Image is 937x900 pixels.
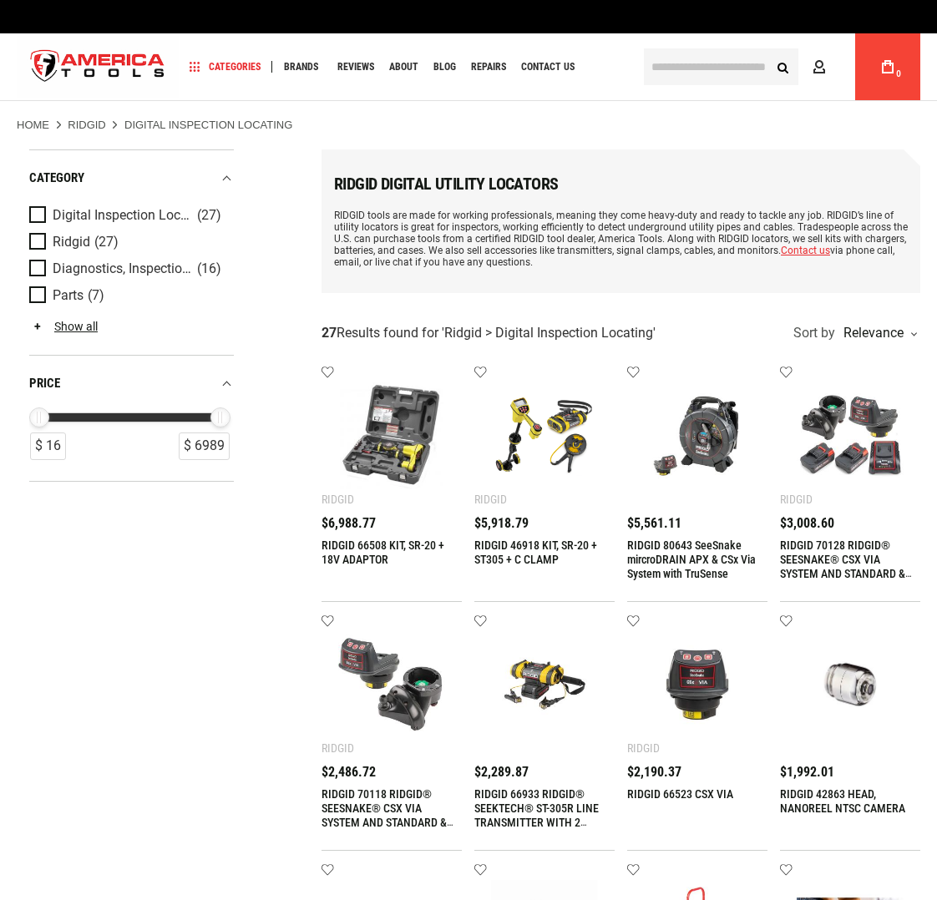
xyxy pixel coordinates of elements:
a: Ridgid (27) [29,233,230,251]
a: RIDGID 42863 HEAD, NANOREEL NTSC CAMERA [780,787,905,815]
span: (27) [94,235,119,250]
h1: RIDGID Digital Utility Locators [334,174,908,193]
a: Repairs [463,56,514,78]
span: $2,486.72 [322,766,376,779]
a: RIDGID 70118 RIDGID® SEESNAKE® CSX VIA SYSTEM AND STANDARD & MINI CSX VIA™ MOUNT [322,787,453,843]
a: RIDGID 80643 SeeSnake mircroDRAIN APX & CSx Via System with TruSense [627,538,756,580]
span: Diagnostics, Inspection & Locating [53,261,193,276]
a: RIDGID 46918 KIT, SR-20 + ST305 + C CLAMP [474,538,597,566]
img: RIDGID 66933 RIDGID® SEEKTECH® ST-305R LINE TRANSMITTER WITH 2 BATTERIES & CHARGER [491,631,598,738]
div: Ridgid [627,741,660,755]
span: $6,988.77 [322,517,376,530]
div: Ridgid [780,493,813,506]
a: Diagnostics, Inspection & Locating (16) [29,260,230,278]
a: Ridgid [68,118,106,133]
span: (16) [197,262,221,276]
span: $3,008.60 [780,517,834,530]
img: RIDGID 70128 RIDGID® SEESNAKE® CSX VIA SYSTEM AND STANDARD & MINI CSX VIA™ MOUNT WITH 2 BATTERIES... [797,382,904,489]
div: Results found for ' ' [322,325,656,342]
div: category [29,167,234,190]
div: Ridgid [322,741,354,755]
div: Product Filters [29,149,234,482]
span: Digital Inspection Locating [53,208,193,223]
span: Sort by [793,326,835,340]
button: Search [767,51,798,83]
a: 0 [872,33,904,100]
a: RIDGID 66508 KIT, SR-20 + 18V ADAPTOR [322,538,444,566]
img: RIDGID 66508 KIT, SR-20 + 18V ADAPTOR [338,382,445,489]
span: Contact Us [521,62,575,72]
img: RIDGID 70118 RIDGID® SEESNAKE® CSX VIA SYSTEM AND STANDARD & MINI CSX VIA™ MOUNT [338,631,445,738]
a: Parts (7) [29,286,230,305]
img: RIDGID 42863 HEAD, NANOREEL NTSC CAMERA [797,631,904,738]
span: Reviews [337,62,374,72]
span: $5,918.79 [474,517,529,530]
a: Reviews [330,56,382,78]
div: $ 6989 [179,432,230,460]
a: Show all [29,320,98,333]
span: $2,289.87 [474,766,529,779]
span: Categories [190,61,261,73]
a: Blog [426,56,463,78]
span: Parts [53,288,84,303]
span: Blog [433,62,456,72]
img: RIDGID 80643 SeeSnake mircroDRAIN APX & CSx Via System with TruSense [644,382,751,489]
div: $ 16 [30,432,66,460]
a: Home [17,118,49,133]
img: RIDGID 66523 CSX VIA [644,631,751,738]
strong: Digital Inspection Locating [124,119,292,131]
a: store logo [17,36,179,99]
span: (27) [197,209,221,223]
img: RIDGID 46918 KIT, SR-20 + ST305 + C CLAMP [491,382,598,489]
span: Repairs [471,62,506,72]
strong: 27 [322,325,337,341]
a: Brands [276,56,326,78]
a: About [382,56,426,78]
a: RIDGID 66933 RIDGID® SEEKTECH® ST-305R LINE TRANSMITTER WITH 2 BATTERIES & CHARGER [474,787,599,843]
a: Categories [182,56,268,78]
div: Ridgid [474,493,507,506]
p: RIDGID tools are made for working professionals, meaning they come heavy-duty and ready to tackle... [334,210,908,268]
div: price [29,372,234,395]
a: RIDGID 66523 CSX VIA [627,787,733,801]
a: Contact us [781,245,830,256]
a: Contact Us [514,56,582,78]
span: Brands [284,62,318,72]
span: About [389,62,418,72]
span: Ridgid [53,235,90,250]
span: 0 [896,69,901,78]
span: $5,561.11 [627,517,681,530]
span: $2,190.37 [627,766,681,779]
span: (7) [88,289,104,303]
div: Ridgid [322,493,354,506]
img: America Tools [17,36,179,99]
span: Ridgid > Digital Inspection Locating [444,325,653,341]
a: RIDGID 70128 RIDGID® SEESNAKE® CSX VIA SYSTEM AND STANDARD & MINI CSX VIA™ MOUNT WITH 2 BATTERIES... [780,538,918,609]
div: Relevance [839,326,916,340]
a: Digital Inspection Locating (27) [29,206,230,225]
span: $1,992.01 [780,766,834,779]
